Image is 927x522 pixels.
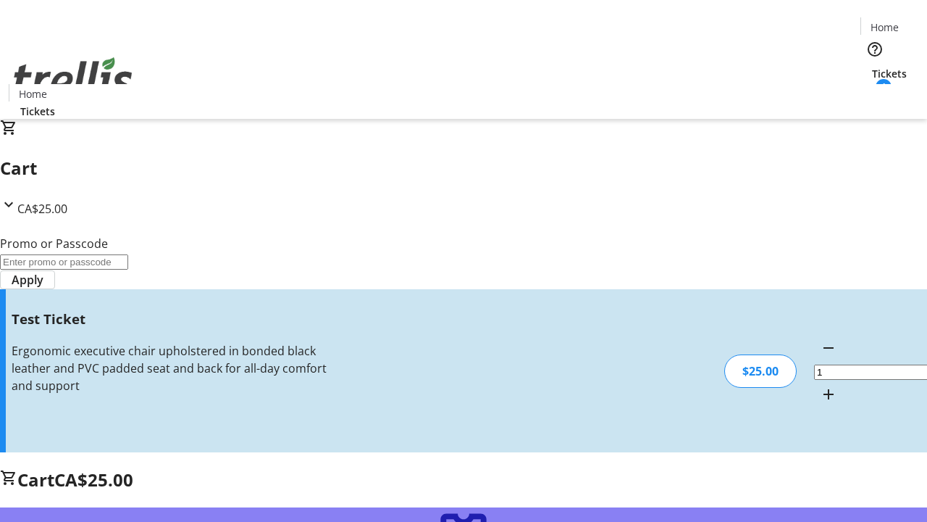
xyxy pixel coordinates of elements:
span: Home [871,20,899,35]
span: Home [19,86,47,101]
a: Home [861,20,907,35]
span: Apply [12,271,43,289]
div: $25.00 [724,355,797,388]
h3: Test Ticket [12,309,328,329]
span: Tickets [872,66,907,81]
a: Tickets [860,66,918,81]
div: Ergonomic executive chair upholstered in bonded black leather and PVC padded seat and back for al... [12,342,328,394]
span: CA$25.00 [17,201,67,217]
img: Orient E2E Organization JdJVlxu9gs's Logo [9,41,138,114]
span: Tickets [20,104,55,119]
a: Home [9,86,56,101]
button: Increment by one [814,380,843,409]
span: CA$25.00 [54,468,133,492]
button: Help [860,35,889,64]
a: Tickets [9,104,67,119]
button: Cart [860,81,889,110]
button: Decrement by one [814,333,843,362]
